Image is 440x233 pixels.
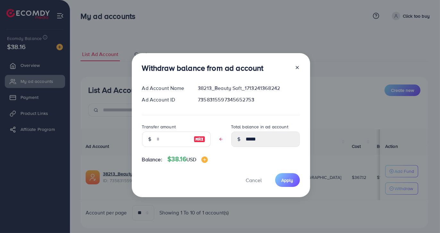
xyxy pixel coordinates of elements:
span: Balance: [142,156,162,163]
button: Cancel [238,173,270,187]
label: Transfer amount [142,124,176,130]
span: USD [186,156,196,163]
div: Ad Account ID [137,96,193,103]
button: Apply [275,173,300,187]
div: Ad Account Name [137,84,193,92]
span: Cancel [246,177,262,184]
img: image [194,135,205,143]
h4: $38.16 [167,155,208,163]
div: 38213_Beauty Soft_1713241368242 [193,84,305,92]
h3: Withdraw balance from ad account [142,63,264,73]
iframe: Chat [413,204,435,228]
div: 7358315597345652753 [193,96,305,103]
img: image [201,157,208,163]
label: Total balance in ad account [231,124,288,130]
span: Apply [282,177,293,183]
